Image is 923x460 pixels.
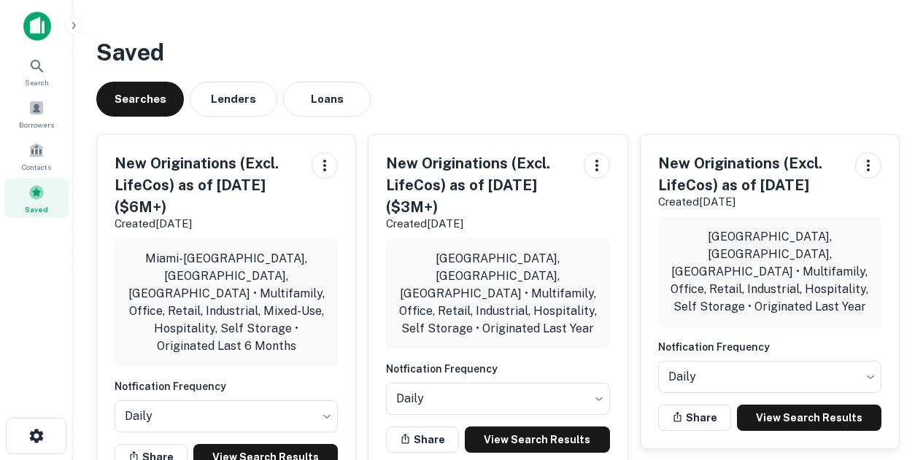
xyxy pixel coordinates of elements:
[4,136,69,176] a: Contacts
[465,426,609,453] a: View Search Results
[96,82,184,117] button: Searches
[386,378,609,419] div: Without label
[283,82,371,117] button: Loans
[19,119,54,130] span: Borrowers
[115,378,338,394] h6: Notfication Frequency
[386,426,459,453] button: Share
[670,228,870,316] p: [GEOGRAPHIC_DATA], [GEOGRAPHIC_DATA], [GEOGRAPHIC_DATA] • Multifamily, Office, Retail, Industrial...
[115,152,300,218] h5: New Originations (Excl. LifeCos) as of [DATE] ($6M+)
[850,343,923,413] iframe: Chat Widget
[386,152,571,218] h5: New Originations (Excl. LifeCos) as of [DATE] ($3M+)
[737,405,881,431] a: View Search Results
[4,52,69,91] a: Search
[96,35,900,70] h3: Saved
[115,215,300,233] p: Created [DATE]
[4,94,69,133] a: Borrowers
[23,12,51,41] img: capitalize-icon.png
[4,179,69,218] a: Saved
[190,82,277,117] button: Lenders
[25,77,49,88] span: Search
[386,361,609,377] h6: Notfication Frequency
[126,250,326,355] p: Miami-[GEOGRAPHIC_DATA], [GEOGRAPHIC_DATA], [GEOGRAPHIC_DATA] • Multifamily, Office, Retail, Indu...
[658,339,881,355] h6: Notfication Frequency
[658,405,731,431] button: Share
[22,161,51,173] span: Contacts
[115,396,338,437] div: Without label
[25,203,48,215] span: Saved
[658,356,881,397] div: Without label
[658,152,843,196] h5: New Originations (Excl. LifeCos) as of [DATE]
[386,215,571,233] p: Created [DATE]
[658,193,843,211] p: Created [DATE]
[398,250,598,338] p: [GEOGRAPHIC_DATA], [GEOGRAPHIC_DATA], [GEOGRAPHIC_DATA] • Multifamily, Office, Retail, Industrial...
